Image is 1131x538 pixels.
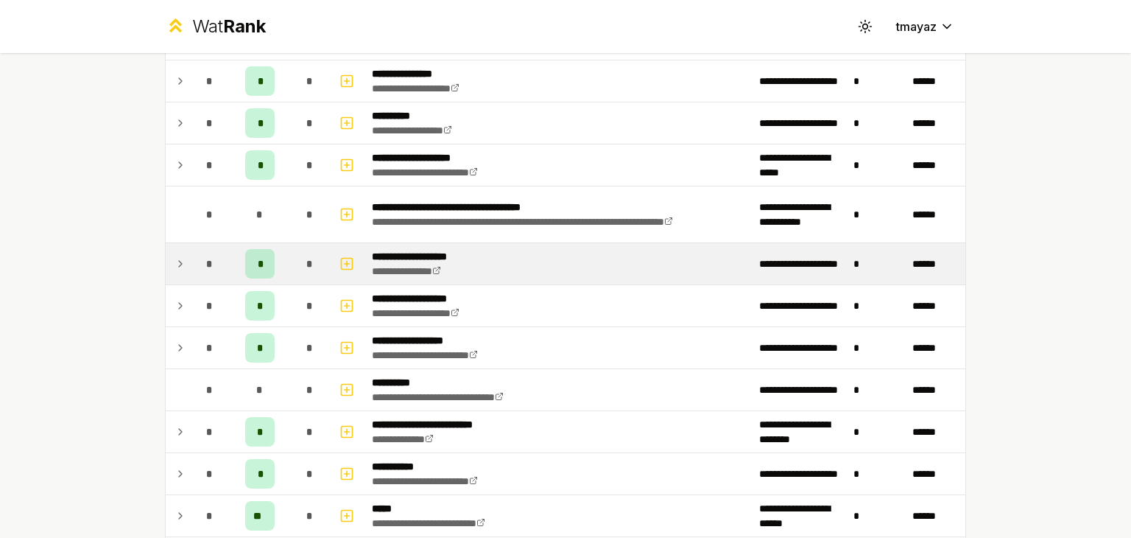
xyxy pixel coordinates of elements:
[223,15,266,37] span: Rank
[18,102,41,115] span: 16 px
[192,15,266,38] div: Wat
[6,89,51,102] label: Font Size
[884,13,966,40] button: tmayaz
[165,15,266,38] a: WatRank
[6,46,215,63] h3: Style
[22,19,80,32] a: Back to Top
[896,18,937,35] span: tmayaz
[6,6,215,19] div: Outline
